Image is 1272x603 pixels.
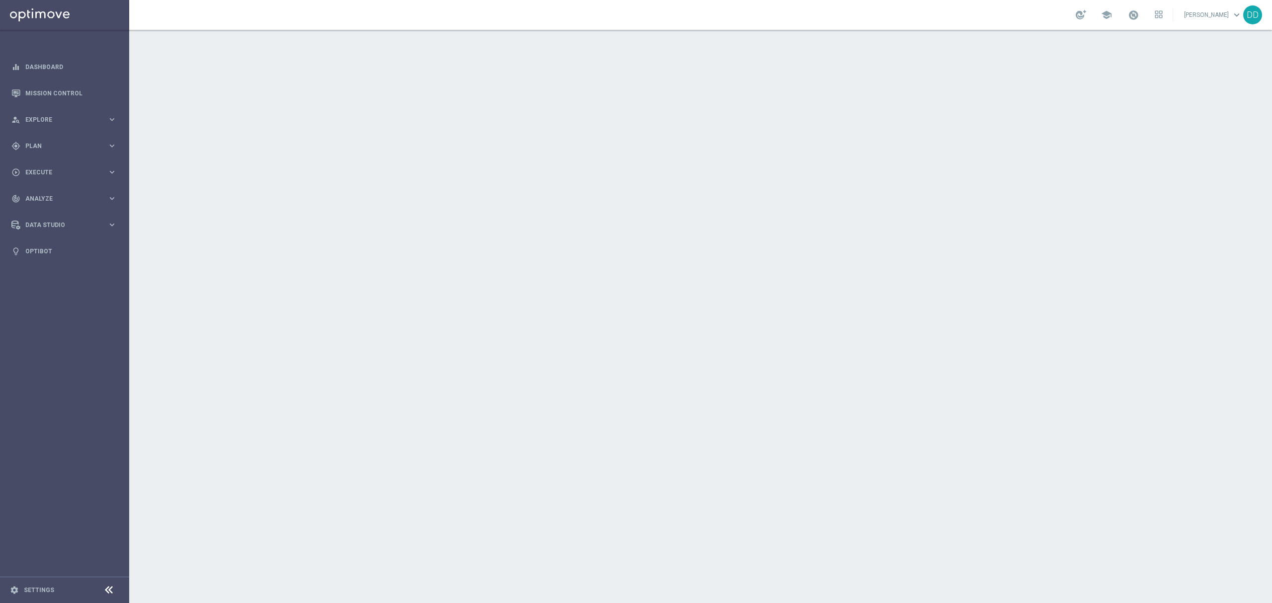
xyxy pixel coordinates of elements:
[11,247,117,255] button: lightbulb Optibot
[107,167,117,177] i: keyboard_arrow_right
[11,168,117,176] button: play_circle_outline Execute keyboard_arrow_right
[107,220,117,229] i: keyboard_arrow_right
[11,63,117,71] button: equalizer Dashboard
[25,238,117,264] a: Optibot
[25,143,107,149] span: Plan
[11,247,20,256] i: lightbulb
[1243,5,1262,24] div: DD
[25,196,107,202] span: Analyze
[25,80,117,106] a: Mission Control
[25,222,107,228] span: Data Studio
[11,89,117,97] button: Mission Control
[11,238,117,264] div: Optibot
[1183,7,1243,22] a: [PERSON_NAME]keyboard_arrow_down
[11,142,107,151] div: Plan
[25,169,107,175] span: Execute
[107,194,117,203] i: keyboard_arrow_right
[11,54,117,80] div: Dashboard
[11,115,107,124] div: Explore
[11,142,117,150] button: gps_fixed Plan keyboard_arrow_right
[1101,9,1112,20] span: school
[11,221,117,229] button: Data Studio keyboard_arrow_right
[11,80,117,106] div: Mission Control
[25,117,107,123] span: Explore
[11,194,107,203] div: Analyze
[11,116,117,124] button: person_search Explore keyboard_arrow_right
[24,587,54,593] a: Settings
[10,586,19,595] i: settings
[11,63,20,72] i: equalizer
[11,142,20,151] i: gps_fixed
[11,221,107,229] div: Data Studio
[11,168,20,177] i: play_circle_outline
[11,115,20,124] i: person_search
[11,195,117,203] button: track_changes Analyze keyboard_arrow_right
[11,168,107,177] div: Execute
[25,54,117,80] a: Dashboard
[1231,9,1242,20] span: keyboard_arrow_down
[11,194,20,203] i: track_changes
[107,141,117,151] i: keyboard_arrow_right
[107,115,117,124] i: keyboard_arrow_right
